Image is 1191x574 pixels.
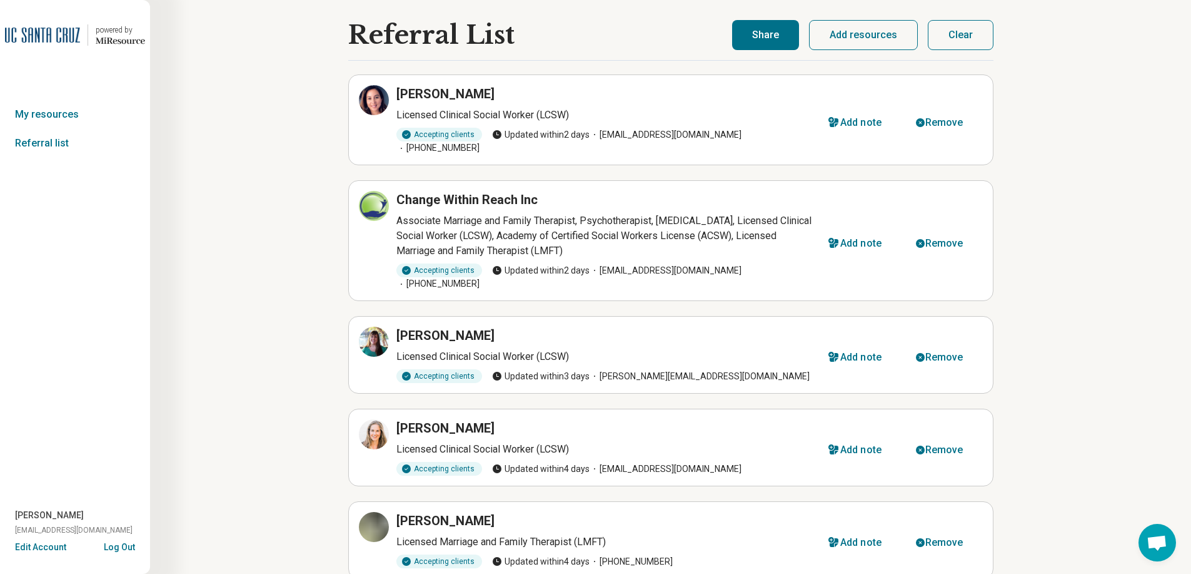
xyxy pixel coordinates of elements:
p: Licensed Clinical Social Worker (LCSW) [396,349,814,364]
div: Add note [840,238,882,249]
button: Remove [901,435,983,465]
div: Remove [925,352,963,362]
div: Accepting clients [396,128,482,141]
span: [PERSON_NAME] [15,509,84,522]
span: [PHONE_NUMBER] [396,277,480,290]
button: Remove [901,342,983,372]
div: Accepting clients [396,555,482,568]
div: Remove [925,238,963,249]
div: Accepting clients [396,264,482,277]
p: Licensed Clinical Social Worker (LCSW) [396,442,814,457]
button: Add resources [809,20,918,50]
span: [EMAIL_ADDRESS][DOMAIN_NAME] [590,264,741,277]
a: University of California at Santa Cruzpowered by [5,20,145,50]
button: Remove [901,528,983,558]
button: Add note [813,528,901,558]
button: Log Out [104,541,135,551]
h3: [PERSON_NAME] [396,85,495,103]
button: Add note [813,342,901,372]
button: Add note [813,228,901,259]
span: [PHONE_NUMBER] [590,555,673,568]
div: Add note [840,118,882,128]
h3: [PERSON_NAME] [396,512,495,530]
div: Add note [840,538,882,548]
span: Updated within 2 days [492,128,590,141]
span: [PERSON_NAME][EMAIL_ADDRESS][DOMAIN_NAME] [590,370,810,383]
h3: [PERSON_NAME] [396,419,495,437]
button: Add note [813,108,901,138]
span: Updated within 3 days [492,370,590,383]
button: Add note [813,435,901,465]
button: Share [732,20,799,50]
div: Add note [840,352,882,362]
span: Updated within 2 days [492,264,590,277]
span: Updated within 4 days [492,463,590,476]
p: Licensed Marriage and Family Therapist (LMFT) [396,535,814,550]
div: Add note [840,445,882,455]
p: Associate Marriage and Family Therapist, Psychotherapist, [MEDICAL_DATA], Licensed Clinical Socia... [396,213,814,259]
div: Remove [925,118,963,128]
span: [PHONE_NUMBER] [396,141,480,155]
div: Accepting clients [396,369,482,383]
h1: Referral List [348,21,515,49]
button: Remove [901,108,983,138]
div: powered by [96,24,145,36]
h3: Change Within Reach Inc [396,191,538,208]
span: [EMAIL_ADDRESS][DOMAIN_NAME] [590,128,741,141]
img: University of California at Santa Cruz [5,20,80,50]
div: Open chat [1138,524,1176,561]
div: Accepting clients [396,462,482,476]
span: [EMAIL_ADDRESS][DOMAIN_NAME] [590,463,741,476]
button: Edit Account [15,541,66,554]
h3: [PERSON_NAME] [396,327,495,344]
button: Remove [901,228,983,259]
span: [EMAIL_ADDRESS][DOMAIN_NAME] [15,525,133,536]
div: Remove [925,538,963,548]
p: Licensed Clinical Social Worker (LCSW) [396,108,814,123]
button: Clear [928,20,993,50]
div: Remove [925,445,963,455]
span: Updated within 4 days [492,555,590,568]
